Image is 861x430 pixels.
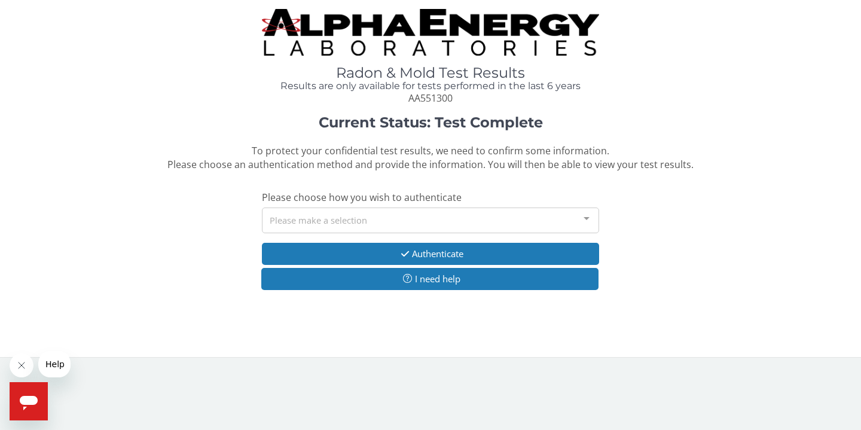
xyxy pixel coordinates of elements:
[270,213,367,227] span: Please make a selection
[10,382,48,420] iframe: Button to launch messaging window
[408,92,453,105] span: AA551300
[319,114,543,131] strong: Current Status: Test Complete
[262,243,599,265] button: Authenticate
[262,9,599,56] img: TightCrop.jpg
[261,268,599,290] button: I need help
[262,81,599,92] h4: Results are only available for tests performed in the last 6 years
[38,351,71,377] iframe: Message from company
[262,65,599,81] h1: Radon & Mold Test Results
[167,144,694,171] span: To protect your confidential test results, we need to confirm some information. Please choose an ...
[262,191,462,204] span: Please choose how you wish to authenticate
[10,353,33,377] iframe: Close message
